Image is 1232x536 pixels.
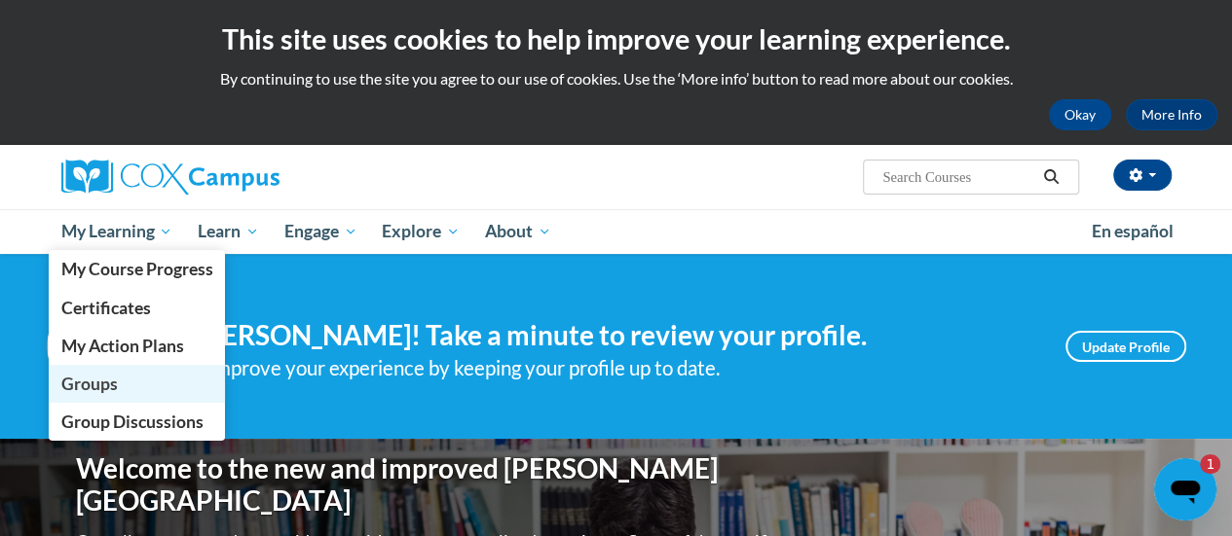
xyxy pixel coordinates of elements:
button: Search [1036,165,1065,189]
a: Update Profile [1065,331,1186,362]
a: My Action Plans [49,327,226,365]
a: Certificates [49,289,226,327]
span: Engage [284,220,357,243]
h2: This site uses cookies to help improve your learning experience. [15,19,1217,58]
a: Group Discussions [49,403,226,441]
span: Group Discussions [60,411,203,432]
a: Groups [49,365,226,403]
a: About [472,209,564,254]
div: Main menu [47,209,1186,254]
span: Certificates [60,298,150,318]
iframe: Number of unread messages [1181,454,1220,474]
a: Learn [185,209,272,254]
button: Account Settings [1113,160,1172,191]
span: My Learning [60,220,172,243]
p: By continuing to use the site you agree to our use of cookies. Use the ‘More info’ button to read... [15,68,1217,89]
a: Cox Campus [61,160,412,195]
button: Okay [1049,99,1111,130]
a: Explore [369,209,472,254]
span: Explore [382,220,460,243]
span: Groups [60,374,117,394]
div: Help improve your experience by keeping your profile up to date. [164,352,1036,384]
a: Engage [272,209,370,254]
h1: Welcome to the new and improved [PERSON_NAME][GEOGRAPHIC_DATA] [76,452,782,518]
a: More Info [1126,99,1217,130]
span: My Action Plans [60,336,183,356]
span: Learn [198,220,259,243]
span: About [485,220,551,243]
span: En español [1092,221,1174,241]
iframe: Button to launch messaging window, 1 unread message [1154,458,1216,520]
img: Cox Campus [61,160,280,195]
a: My Course Progress [49,250,226,288]
img: Profile Image [47,303,134,390]
input: Search Courses [880,165,1036,189]
a: My Learning [49,209,186,254]
h4: Hi [PERSON_NAME]! Take a minute to review your profile. [164,319,1036,352]
span: My Course Progress [60,259,212,279]
a: En español [1079,211,1186,252]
